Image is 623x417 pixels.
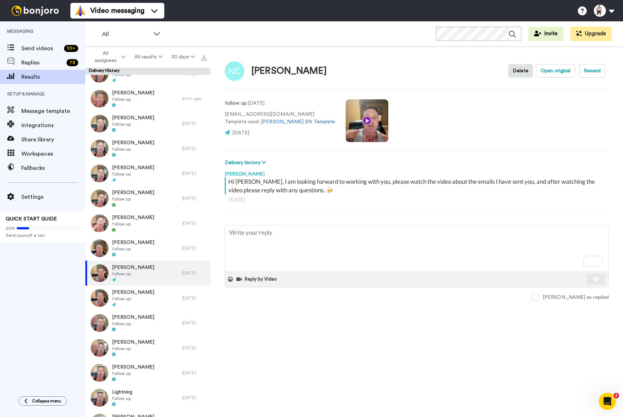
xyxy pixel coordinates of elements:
[112,171,154,177] span: follow up
[112,339,154,346] span: [PERSON_NAME]
[21,193,85,201] span: Settings
[543,294,609,301] div: [PERSON_NAME] as replied
[102,30,150,38] span: All
[9,6,62,16] img: bj-logo-header-white.svg
[236,274,279,285] button: Reply by Video
[182,196,207,201] div: [DATE]
[182,370,207,376] div: [DATE]
[91,314,108,332] img: aad188f0-d657-43a0-b6c5-40ce3f781a86-thumb.jpg
[112,239,154,246] span: [PERSON_NAME]
[91,50,120,64] span: All assignees
[85,236,211,261] a: [PERSON_NAME]follow up[DATE]
[112,364,154,371] span: [PERSON_NAME]
[112,214,154,221] span: [PERSON_NAME]
[182,270,207,276] div: [DATE]
[112,346,154,351] span: follow up
[182,96,207,101] div: 22 hr. ago
[182,395,207,401] div: [DATE]
[91,239,108,257] img: 61ac2abf-8f14-4869-a755-c58283269a5e-thumb.jpg
[21,44,61,53] span: Send videos
[112,389,132,396] span: Lightning
[112,264,154,271] span: [PERSON_NAME]
[112,139,154,146] span: [PERSON_NAME]
[66,59,78,66] div: 78
[182,320,207,326] div: [DATE]
[91,339,108,357] img: 3bf1a8ea-1484-495a-a188-1efa0946c3e6-thumb.jpg
[75,5,86,16] img: vm-color.svg
[91,364,108,382] img: 78104430-190a-467b-a4a0-6724a82f38d1-thumb.jpg
[85,111,211,136] a: [PERSON_NAME]follow up[DATE]
[112,189,154,196] span: [PERSON_NAME]
[130,51,167,63] button: All results
[6,217,57,221] span: QUICK START GUIDE
[167,51,199,63] button: 30 days
[91,289,108,307] img: b6c34d55-352f-454f-ba91-168cfe64ebf2-thumb.jpg
[91,389,108,407] img: cf7b6ac5-a8a8-4af6-8ddc-aa0a95c0b5ad-thumb.jpg
[21,121,85,130] span: Integrations
[91,140,108,157] img: aeac737b-9d57-470b-b94f-750da81b3cba-thumb.jpg
[21,150,85,158] span: Workspaces
[85,86,211,111] a: [PERSON_NAME]follow up22 hr. ago
[112,221,154,227] span: follow up
[85,211,211,236] a: [PERSON_NAME]follow up[DATE]
[90,6,144,16] span: Video messaging
[21,164,85,172] span: Fallbacks
[112,321,154,327] span: follow up
[18,396,67,406] button: Collapse menu
[112,146,154,152] span: follow up
[536,64,575,78] button: Open original
[85,311,211,335] a: [PERSON_NAME]follow up[DATE]
[112,121,154,127] span: follow up
[112,314,154,321] span: [PERSON_NAME]
[112,89,154,97] span: [PERSON_NAME]
[225,101,246,106] strong: follow up
[592,276,600,282] img: send-white.svg
[112,396,132,401] span: follow up
[182,171,207,176] div: [DATE]
[225,225,608,271] textarea: To enrich screen reader interactions, please activate Accessibility in Grammarly extension settings
[225,61,244,81] img: Image of Nick Chorace
[251,66,327,76] div: [PERSON_NAME]
[91,165,108,182] img: 8e6e956a-3bae-4fa8-b579-d0416c314fcf-thumb.jpg
[112,246,154,252] span: follow up
[261,119,335,124] a: [PERSON_NAME] SN Template
[199,52,209,62] button: Export all results that match these filters now.
[91,189,108,207] img: a6934e2f-0d59-47d8-ba5c-a6f39a0b5bb2-thumb.jpg
[112,271,154,277] span: follow up
[91,90,108,108] img: 3331f91f-af16-44b1-a0a7-ebc935a36289-thumb.jpg
[21,73,85,81] span: Results
[6,225,15,231] span: 20%
[228,177,607,194] div: Hi [PERSON_NAME], I am looking forward to working with you, please watch the video about the emai...
[85,68,211,75] div: Delivery History
[91,214,108,232] img: 23045898-11ea-4480-8a85-b5c8c001b3ad-thumb.jpg
[112,289,154,296] span: [PERSON_NAME]
[85,335,211,360] a: [PERSON_NAME]follow up[DATE]
[85,360,211,385] a: [PERSON_NAME]follow up[DATE]
[613,393,619,398] span: 2
[21,58,64,67] span: Replies
[182,220,207,226] div: [DATE]
[64,45,78,52] div: 99 +
[112,164,154,171] span: [PERSON_NAME]
[225,159,268,167] button: Delivery history
[528,27,563,41] button: Invite
[599,393,616,410] iframe: Intercom live chat
[225,111,335,126] p: [EMAIL_ADDRESS][DOMAIN_NAME] Template used:
[182,295,207,301] div: [DATE]
[112,196,154,202] span: follow up
[85,136,211,161] a: [PERSON_NAME]follow up[DATE]
[85,385,211,410] a: Lightningfollow up[DATE]
[112,114,154,121] span: [PERSON_NAME]
[91,264,108,282] img: 923c2090-2daf-48e3-abfb-25da7cfad727-thumb.jpg
[182,345,207,351] div: [DATE]
[87,47,130,67] button: All assignees
[85,186,211,211] a: [PERSON_NAME]follow up[DATE]
[232,130,249,135] span: [DATE]
[112,296,154,302] span: follow up
[182,146,207,151] div: [DATE]
[85,161,211,186] a: [PERSON_NAME]follow up[DATE]
[32,398,61,404] span: Collapse menu
[508,64,533,78] button: Delete
[112,371,154,376] span: follow up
